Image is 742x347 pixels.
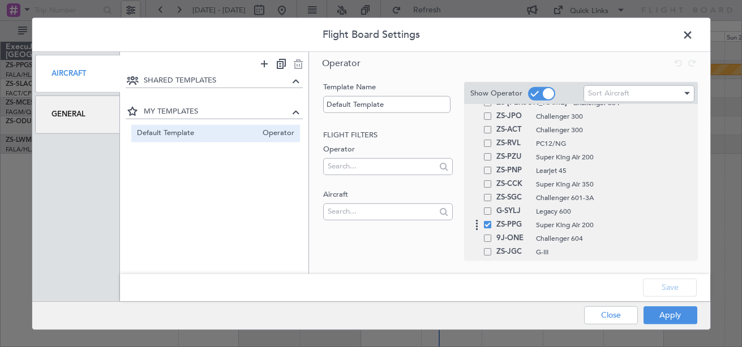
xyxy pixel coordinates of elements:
span: PC12/NG [536,138,692,149]
span: Challenger 300 [536,125,692,135]
span: Challenger 604 [536,233,692,244]
span: ZS-RVL [496,137,530,150]
span: ZS-SGC [496,191,530,205]
span: Challenger 601-3A [536,193,692,203]
span: ZS-JPO [496,110,530,123]
span: Default Template [137,127,257,139]
span: Challenger 300 [536,111,692,122]
span: Learjet 45 [536,166,692,176]
span: ZS-PPG [496,218,530,232]
header: Flight Board Settings [32,18,710,52]
span: Legacy 600 [536,206,692,216]
span: Super King Air 200 [536,152,692,162]
span: MY TEMPLATES [144,106,289,117]
span: ZS-CCK [496,177,530,191]
div: Aircraft [35,55,121,93]
label: Aircraft [323,189,453,201]
label: Template Name [323,82,453,93]
span: ZS-ACT [496,123,530,137]
button: Apply [644,306,697,324]
span: Operator [322,57,361,70]
span: 9J-ONE [496,232,530,245]
button: Close [584,306,638,324]
input: Search... [328,203,436,220]
span: Super King Air 200 [536,220,692,230]
div: General [35,96,121,133]
span: ZS-JGC [496,245,530,259]
span: N79FJ [496,259,530,272]
label: Show Operator [470,88,522,99]
label: Operator [323,144,453,155]
span: Sort Aircraft [588,88,629,98]
span: ZS-PNP [496,164,530,177]
span: SHARED TEMPLATES [144,75,289,86]
span: G-III [536,247,692,257]
span: Super King Air 350 [536,179,692,189]
h2: Flight filters [323,129,453,141]
span: ZS-PZU [496,150,530,164]
span: Operator [257,127,294,139]
span: G-SYLJ [496,205,530,218]
input: Search... [328,158,436,175]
